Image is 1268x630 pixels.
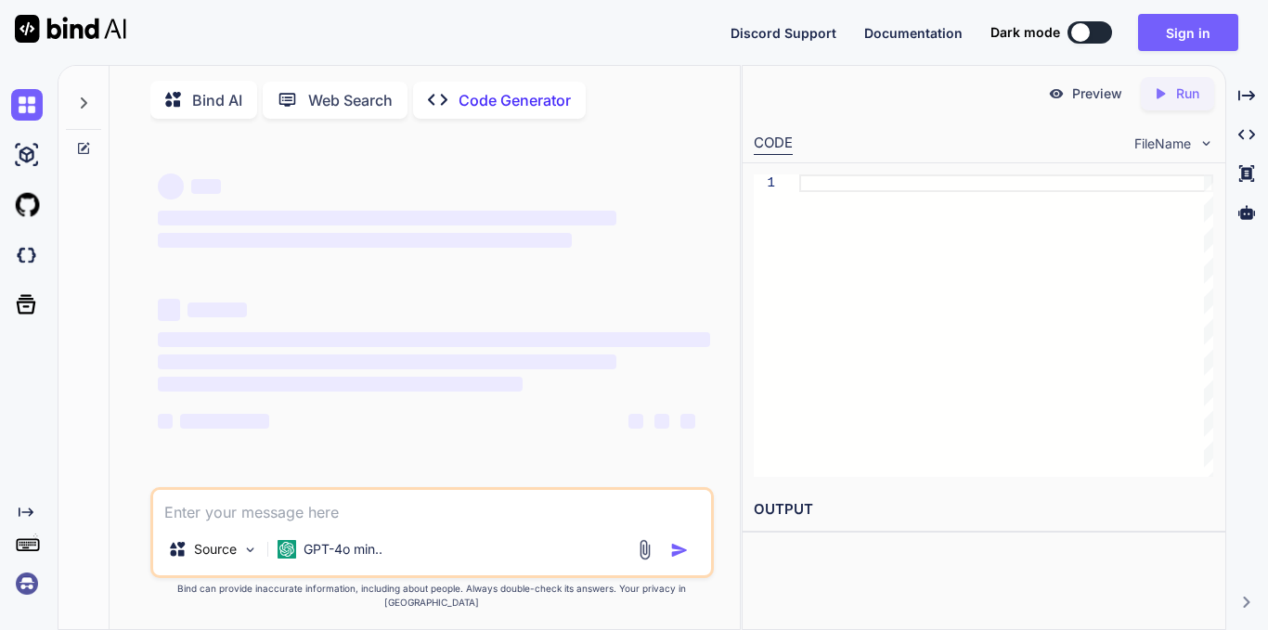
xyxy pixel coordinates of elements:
[1048,85,1065,102] img: preview
[192,89,242,111] p: Bind AI
[180,414,269,429] span: ‌
[11,189,43,221] img: githubLight
[150,582,714,610] p: Bind can provide inaccurate information, including about people. Always double-check its answers....
[158,354,616,369] span: ‌
[158,233,572,248] span: ‌
[743,488,1225,532] h2: OUTPUT
[670,541,689,559] img: icon
[158,414,173,429] span: ‌
[191,179,221,194] span: ‌
[11,89,43,121] img: chat
[15,15,126,43] img: Bind AI
[459,89,571,111] p: Code Generator
[188,302,247,317] span: ‌
[194,540,237,559] p: Source
[11,139,43,171] img: ai-studio
[1072,84,1122,103] p: Preview
[158,377,523,392] span: ‌
[1176,84,1199,103] p: Run
[864,23,963,43] button: Documentation
[1138,14,1238,51] button: Sign in
[1198,135,1214,151] img: chevron down
[628,414,643,429] span: ‌
[278,540,296,559] img: GPT-4o mini
[731,23,836,43] button: Discord Support
[1134,135,1191,153] span: FileName
[864,25,963,41] span: Documentation
[158,332,710,347] span: ‌
[308,89,393,111] p: Web Search
[304,540,382,559] p: GPT-4o min..
[680,414,695,429] span: ‌
[11,239,43,271] img: darkCloudIdeIcon
[731,25,836,41] span: Discord Support
[654,414,669,429] span: ‌
[158,299,180,321] span: ‌
[754,174,775,192] div: 1
[11,568,43,599] img: signin
[754,133,793,155] div: CODE
[158,211,616,225] span: ‌
[242,542,258,558] img: Pick Models
[634,539,655,560] img: attachment
[158,174,184,199] span: ‌
[990,23,1060,42] span: Dark mode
